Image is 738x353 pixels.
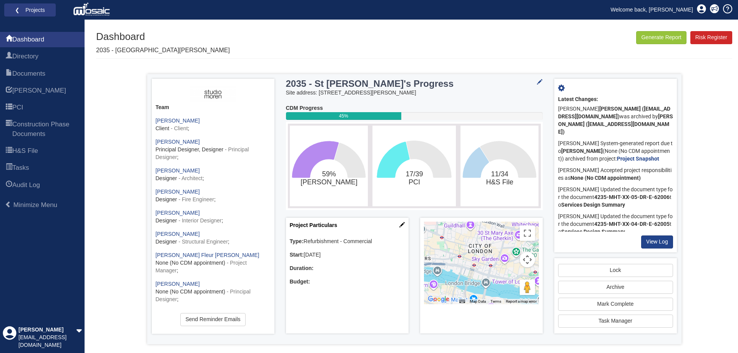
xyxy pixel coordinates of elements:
[561,229,625,235] b: Services Design Summary
[156,167,271,182] div: ;
[558,106,670,119] b: [PERSON_NAME] ([EMAIL_ADDRESS][DOMAIN_NAME])
[470,299,486,304] button: Map Data
[300,170,357,186] text: 59%
[286,79,498,89] h3: 2035 - St [PERSON_NAME]'s Progress
[290,238,304,244] b: Type:
[156,167,200,174] a: [PERSON_NAME]
[6,164,12,173] span: Tasks
[558,281,673,294] button: Archive
[558,113,673,135] b: [PERSON_NAME] ([EMAIL_ADDRESS][DOMAIN_NAME])
[520,280,535,295] button: Drag Pegman onto the map to open Street View
[6,86,12,96] span: HARI
[520,252,535,267] button: Map camera controls
[12,181,40,190] span: Audit Log
[156,139,200,145] a: [PERSON_NAME]
[641,235,673,249] a: View Log
[156,260,247,273] span: - Project Manager
[506,299,537,303] a: Report a map error
[558,211,673,238] div: [PERSON_NAME] Updated the document type for the document to
[18,326,76,334] div: [PERSON_NAME]
[6,181,12,190] span: Audit Log
[156,104,271,111] div: Team
[156,138,271,161] div: ;
[156,231,200,237] a: [PERSON_NAME]
[156,117,271,133] div: ;
[156,217,177,224] span: Designer
[520,225,535,241] button: Toggle fullscreen view
[73,2,112,17] img: logo_white.png
[594,221,670,227] b: 4235-MHT-XX-04-DR-E-62005
[180,313,245,326] a: Send Reminder Emails
[156,118,200,124] a: [PERSON_NAME]
[156,196,177,202] span: Designer
[156,125,170,131] span: Client
[558,138,673,165] div: [PERSON_NAME] System-generated report due to (None (No CDM appointment)) archived from project:
[705,318,732,347] iframe: Chat
[6,120,12,139] span: Construction Phase Documents
[156,281,200,287] a: [PERSON_NAME]
[190,86,236,102] img: ASH3fIiKEy5lAAAAAElFTkSuQmCC
[486,178,514,186] tspan: H&S File
[156,288,225,295] span: None (No CDM appointment)
[558,184,673,211] div: [PERSON_NAME] Updated the document type for the document to
[409,178,420,186] tspan: PCI
[490,299,501,303] a: Terms (opens in new tab)
[171,125,188,131] span: - Client
[6,103,12,113] span: PCI
[156,210,200,216] a: [PERSON_NAME]
[561,202,625,208] b: Services Design Summary
[558,298,673,311] a: Mark Complete
[690,31,732,44] a: Risk Register
[594,194,670,200] b: 4235-MHT-XX-05-DR-E-62006
[570,175,641,181] b: None (No CDM appointment)
[486,170,514,186] text: 11/34
[156,252,259,258] a: [PERSON_NAME] Fleur [PERSON_NAME]
[12,86,66,95] span: HARI
[290,278,310,285] b: Budget:
[12,35,44,44] span: Dashboard
[605,4,699,15] a: Welcome back, [PERSON_NAME]
[286,112,402,120] div: 45%
[617,156,659,162] a: Project Snapshot
[290,238,405,245] div: Refurbishment - Commercial
[292,128,366,204] svg: 59%​HARI
[156,146,224,152] span: Principal Designer, Designer
[9,5,51,15] a: ❮ Projects
[558,103,673,138] div: [PERSON_NAME] was archived by
[6,147,12,156] span: H&S File
[290,265,314,271] b: Duration:
[178,175,202,181] span: - Architect
[286,104,543,112] div: CDM Progress
[636,31,686,44] button: Generate Report
[156,189,200,195] a: [PERSON_NAME]
[12,52,38,61] span: Directory
[290,222,337,228] a: Project Particulars
[13,201,57,209] span: Minimize Menu
[5,201,12,208] span: Minimize Menu
[156,175,177,181] span: Designer
[6,70,12,79] span: Documents
[374,128,454,204] svg: 17/39​PCI
[156,209,271,225] div: ;
[12,103,23,112] span: PCI
[156,230,271,246] div: ;
[300,178,357,186] tspan: [PERSON_NAME]
[462,128,537,204] svg: 11/34​H&S File
[286,89,543,97] div: Site address: [STREET_ADDRESS][PERSON_NAME]
[406,170,423,186] text: 17/39
[558,165,673,184] div: [PERSON_NAME] Accepted project responsibilities as
[156,260,225,266] span: None (No CDM appointment)
[178,196,214,202] span: - Fire Engineer
[12,163,29,172] span: Tasks
[12,120,79,139] span: Construction Phase Documents
[426,294,451,304] img: Google
[3,326,17,349] div: Profile
[290,252,304,258] b: Start:
[178,239,228,245] span: - Structural Engineer
[426,294,451,304] a: Open this area in Google Maps (opens a new window)
[558,96,673,103] div: Latest Changes:
[561,148,603,154] b: [PERSON_NAME]
[18,334,76,349] div: [EMAIL_ADDRESS][DOMAIN_NAME]
[6,35,12,45] span: Dashboard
